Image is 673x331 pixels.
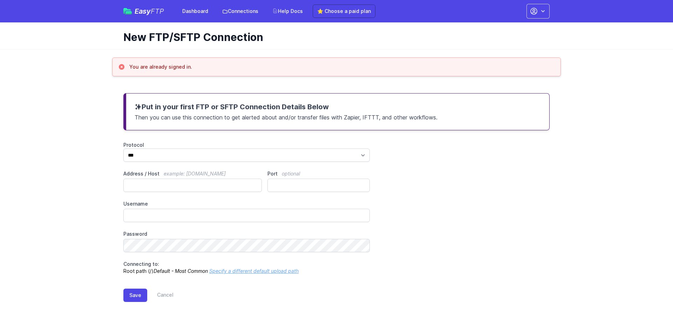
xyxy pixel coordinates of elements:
p: Then you can use this connection to get alerted about and/or transfer files with Zapier, IFTTT, a... [135,112,541,122]
h1: New FTP/SFTP Connection [123,31,544,43]
label: Port [267,170,370,177]
a: Connections [218,5,263,18]
i: Default - Most Common [154,268,208,274]
img: easyftp_logo.png [123,8,132,14]
a: Cancel [147,289,174,302]
button: Save [123,289,147,302]
span: FTP [151,7,164,15]
span: example: [DOMAIN_NAME] [164,171,226,177]
a: Help Docs [268,5,307,18]
a: EasyFTP [123,8,164,15]
a: Specify a different default upload path [209,268,299,274]
a: ⭐ Choose a paid plan [313,5,375,18]
h3: You are already signed in. [129,63,192,70]
label: Password [123,230,370,237]
span: optional [282,171,300,177]
h3: Put in your first FTP or SFTP Connection Details Below [135,102,541,112]
span: Easy [135,8,164,15]
label: Address / Host [123,170,262,177]
label: Protocol [123,142,370,149]
p: Root path (/) [123,261,370,275]
span: Connecting to: [123,261,159,267]
a: Dashboard [178,5,212,18]
label: Username [123,200,370,207]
